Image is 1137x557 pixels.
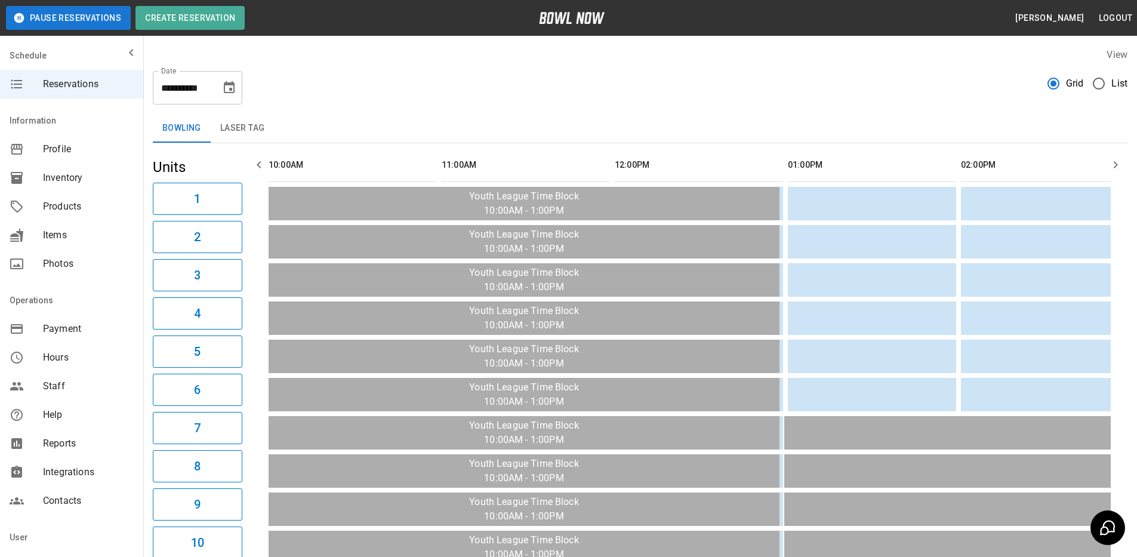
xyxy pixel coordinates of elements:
h6: 8 [194,457,201,476]
span: Photos [43,257,134,271]
th: 10:00AM [269,148,437,182]
button: 1 [153,183,242,215]
th: 11:00AM [442,148,610,182]
button: Bowling [153,114,211,143]
h6: 6 [194,380,201,399]
button: Logout [1094,7,1137,29]
span: Products [43,199,134,214]
button: 7 [153,412,242,444]
h6: 4 [194,304,201,323]
button: 2 [153,221,242,253]
button: 5 [153,336,242,368]
h6: 10 [191,533,204,552]
button: 8 [153,450,242,482]
span: List [1111,76,1127,91]
span: Staff [43,379,134,393]
th: 12:00PM [615,148,783,182]
button: Laser Tag [211,114,275,143]
span: Contacts [43,494,134,508]
span: Reports [43,436,134,451]
th: 01:00PM [788,148,956,182]
span: Profile [43,142,134,156]
h5: Units [153,158,242,177]
h6: 2 [194,227,201,247]
button: Pause Reservations [6,6,131,30]
button: Choose date, selected date is Oct 11, 2025 [217,76,241,100]
span: Grid [1066,76,1084,91]
button: Create Reservation [135,6,245,30]
h6: 9 [194,495,201,514]
div: inventory tabs [153,114,1127,143]
span: Inventory [43,171,134,185]
h6: 5 [194,342,201,361]
h6: 1 [194,189,201,208]
button: 4 [153,297,242,330]
label: View [1107,49,1127,60]
span: Help [43,408,134,422]
button: 6 [153,374,242,406]
button: 3 [153,259,242,291]
span: Payment [43,322,134,336]
h6: 7 [194,418,201,438]
h6: 3 [194,266,201,285]
span: Hours [43,350,134,365]
span: Items [43,228,134,242]
button: 9 [153,488,242,521]
button: [PERSON_NAME] [1010,7,1089,29]
span: Reservations [43,77,134,91]
span: Integrations [43,465,134,479]
img: logo [539,12,605,24]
